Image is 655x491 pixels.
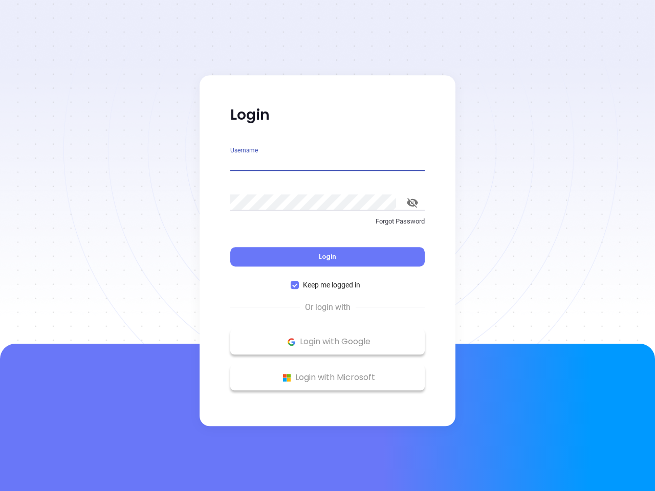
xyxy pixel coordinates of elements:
[280,371,293,384] img: Microsoft Logo
[230,147,258,153] label: Username
[400,190,425,215] button: toggle password visibility
[285,336,298,348] img: Google Logo
[299,279,364,291] span: Keep me logged in
[300,301,356,314] span: Or login with
[230,365,425,390] button: Microsoft Logo Login with Microsoft
[230,216,425,235] a: Forgot Password
[230,106,425,124] p: Login
[230,216,425,227] p: Forgot Password
[235,334,420,349] p: Login with Google
[235,370,420,385] p: Login with Microsoft
[230,247,425,266] button: Login
[319,252,336,261] span: Login
[230,329,425,354] button: Google Logo Login with Google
